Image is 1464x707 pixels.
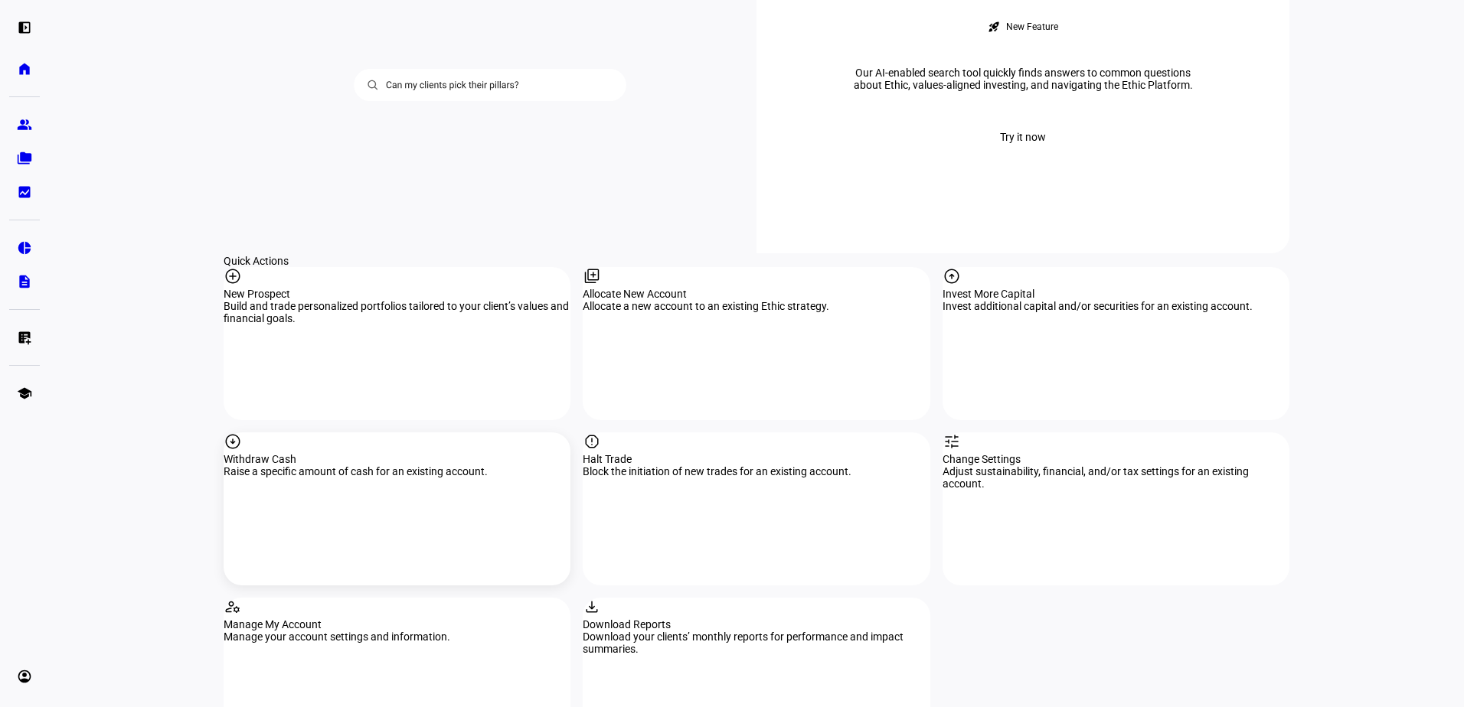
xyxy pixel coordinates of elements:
[224,618,570,630] div: Manage My Account
[9,54,40,84] a: home
[224,267,242,285] mat-icon: add_circle
[583,300,930,312] div: Allocate a new account to an existing Ethic strategy.
[224,598,242,616] mat-icon: manage_accounts
[9,233,40,263] a: pie_chart
[224,255,1289,267] div: Quick Actions
[17,240,32,256] eth-mat-symbol: pie_chart
[583,453,930,465] div: Halt Trade
[17,386,32,401] eth-mat-symbol: school
[9,143,40,174] a: folder_copy
[943,465,1289,490] div: Adjust sustainability, financial, and/or tax settings for an existing account.
[1000,122,1046,152] span: Try it now
[17,274,32,289] eth-mat-symbol: description
[9,177,40,207] a: bid_landscape
[17,117,32,132] eth-mat-symbol: group
[943,453,1289,465] div: Change Settings
[9,266,40,297] a: description
[17,20,32,35] eth-mat-symbol: left_panel_open
[224,288,570,300] div: New Prospect
[17,669,32,684] eth-mat-symbol: account_circle
[224,465,570,477] div: Raise a specific amount of cash for an existing account.
[943,300,1289,312] div: Invest additional capital and/or securities for an existing account.
[583,432,601,451] mat-icon: report
[1006,21,1058,33] div: New Feature
[17,61,32,77] eth-mat-symbol: home
[943,432,961,451] mat-icon: tune
[988,21,1000,33] mat-icon: rocket_launch
[17,184,32,200] eth-mat-symbol: bid_landscape
[943,288,1289,300] div: Invest More Capital
[224,453,570,465] div: Withdraw Cash
[583,598,601,616] mat-icon: download
[832,67,1214,91] div: Our AI-enabled search tool quickly finds answers to common questions about Ethic, values-aligned ...
[583,618,930,630] div: Download Reports
[583,267,601,285] mat-icon: library_add
[583,465,930,477] div: Block the initiation of new trades for an existing account.
[224,300,570,324] div: Build and trade personalized portfolios tailored to your client’s values and financial goals.
[583,630,930,655] div: Download your clients’ monthly reports for performance and impact summaries.
[17,330,32,345] eth-mat-symbol: list_alt_add
[17,151,32,166] eth-mat-symbol: folder_copy
[943,267,961,285] mat-icon: arrow_circle_up
[982,122,1064,152] button: Try it now
[224,432,242,451] mat-icon: arrow_circle_down
[583,288,930,300] div: Allocate New Account
[224,630,570,643] div: Manage your account settings and information.
[9,109,40,140] a: group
